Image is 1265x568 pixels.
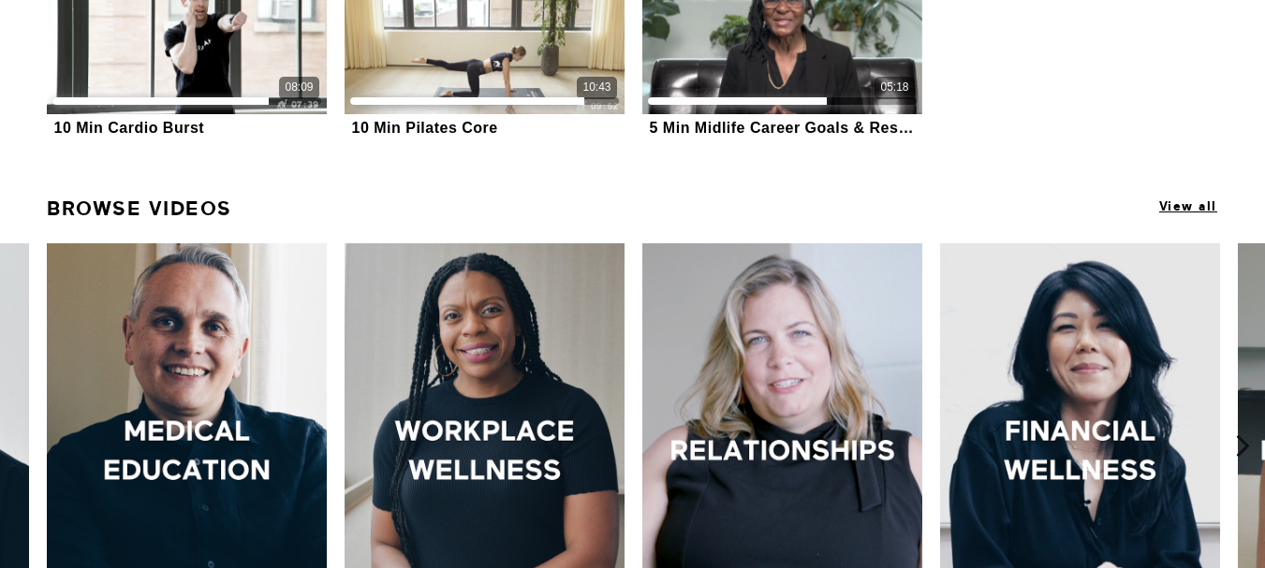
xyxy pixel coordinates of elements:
a: Browse Videos [47,189,232,228]
a: View all [1159,199,1217,213]
div: 10 Min Pilates Core [352,119,498,137]
div: 10 Min Cardio Burst [54,119,205,137]
div: 10:43 [582,80,610,95]
div: 05:18 [880,80,908,95]
div: 08:09 [285,80,313,95]
div: 5 Min Midlife Career Goals & Reskilling [650,119,916,137]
